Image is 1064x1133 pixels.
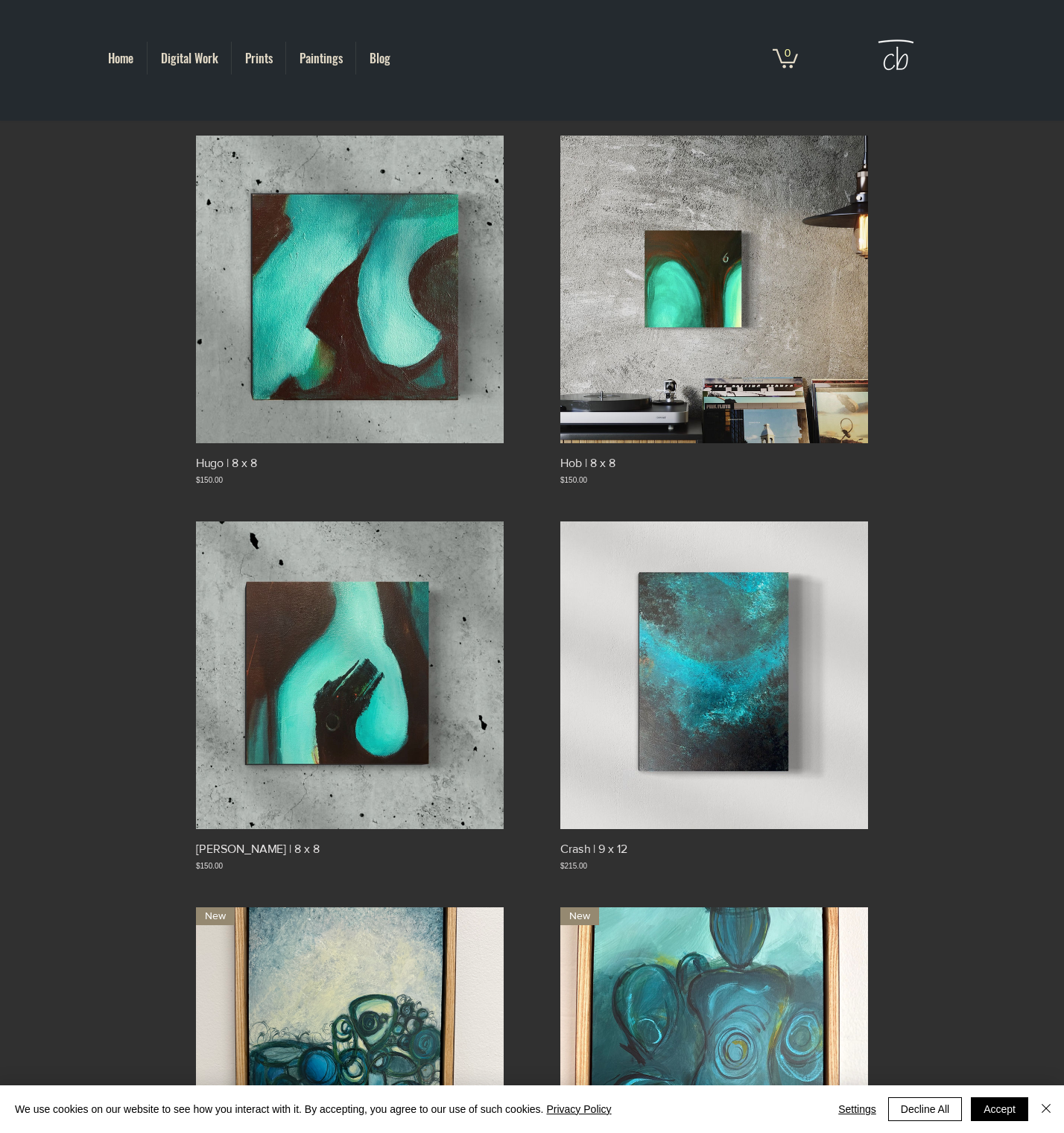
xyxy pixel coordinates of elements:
a: Hugo | 8 x 8$150.00 [196,455,504,486]
span: Settings [838,1098,876,1120]
span: $150.00 [560,475,587,486]
div: Sebastian | 8 x 8 gallery [196,521,504,872]
p: Home [101,42,141,74]
a: Prints [232,42,285,74]
a: Digital Work [148,42,231,74]
p: Prints [238,42,280,74]
a: Blog [356,42,403,74]
button: Accept [971,1097,1028,1121]
p: Digital Work [153,42,226,74]
button: Close [1037,1097,1055,1121]
p: Blog [362,42,398,74]
img: Cat Brooks Logo [871,31,919,86]
a: Cart with 0 items [773,47,798,69]
div: Hob | 8 x 8 gallery [560,136,868,486]
a: Crash | 9 x 12$215.00 [560,841,868,872]
div: Crash | 9 x 12 gallery [560,521,868,872]
a: Privacy Policy [546,1103,611,1115]
div: Hugo | 8 x 8 gallery [196,136,504,486]
span: $150.00 [196,475,223,486]
p: Hugo | 8 x 8 [196,455,257,472]
span: We use cookies on our website to see how you interact with it. By accepting, you agree to our use... [15,1102,612,1116]
div: New [196,907,235,925]
p: Paintings [292,42,350,74]
span: $150.00 [196,860,223,872]
img: Close [1037,1099,1055,1117]
a: Home [94,42,147,74]
button: Decline All [888,1097,962,1121]
text: 0 [785,46,791,59]
p: [PERSON_NAME] | 8 x 8 [196,841,320,857]
a: [PERSON_NAME] | 8 x 8$150.00 [196,841,504,872]
div: New [560,907,599,925]
span: $215.00 [560,860,587,872]
a: Hob | 8 x 8$150.00 [560,455,868,486]
p: Crash | 9 x 12 [560,841,627,857]
nav: Site [94,42,403,74]
p: Hob | 8 x 8 [560,455,615,472]
a: Paintings [286,42,355,74]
